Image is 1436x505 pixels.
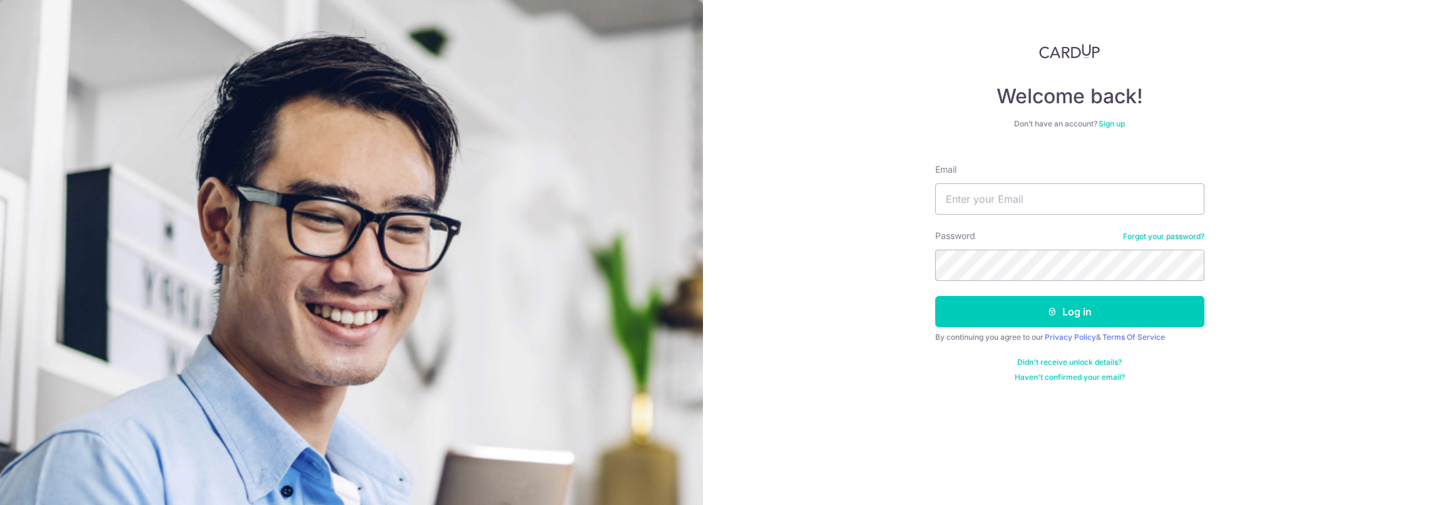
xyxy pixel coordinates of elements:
[1039,44,1100,59] img: CardUp Logo
[1123,232,1204,242] a: Forgot your password?
[1099,119,1125,128] a: Sign up
[935,230,975,242] label: Password
[1017,357,1122,367] a: Didn't receive unlock details?
[935,163,956,176] label: Email
[1015,372,1125,382] a: Haven't confirmed your email?
[1102,332,1165,342] a: Terms Of Service
[935,183,1204,215] input: Enter your Email
[935,296,1204,327] button: Log in
[935,119,1204,129] div: Don’t have an account?
[935,84,1204,109] h4: Welcome back!
[1045,332,1096,342] a: Privacy Policy
[935,332,1204,342] div: By continuing you agree to our &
